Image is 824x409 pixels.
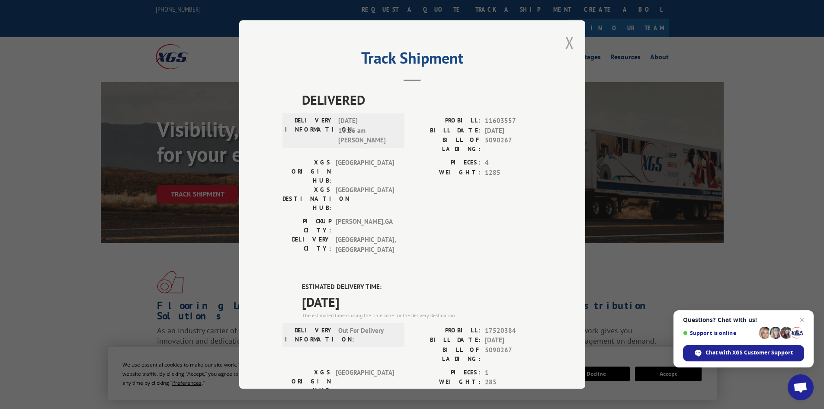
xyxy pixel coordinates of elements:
label: XGS ORIGIN HUB: [282,368,331,395]
span: Chat with XGS Customer Support [683,345,804,361]
span: 1285 [485,168,542,178]
span: 5090267 [485,345,542,364]
span: 285 [485,377,542,387]
a: Open chat [788,374,814,400]
label: WEIGHT: [412,168,481,178]
span: [DATE] [485,126,542,136]
span: 17520384 [485,326,542,336]
span: Chat with XGS Customer Support [705,349,793,357]
label: DELIVERY INFORMATION: [285,116,334,145]
label: PROBILL: [412,116,481,126]
span: Questions? Chat with us! [683,316,804,323]
label: PROBILL: [412,326,481,336]
span: [DATE] [302,292,542,312]
span: 1 [485,368,542,378]
span: [GEOGRAPHIC_DATA] , [GEOGRAPHIC_DATA] [336,235,394,254]
button: Close modal [565,31,574,54]
div: The estimated time is using the time zone for the delivery destination. [302,312,542,319]
span: [GEOGRAPHIC_DATA] [336,368,394,395]
span: [DATE] 10:26 am [PERSON_NAME] [338,116,397,145]
label: DELIVERY CITY: [282,235,331,254]
label: DELIVERY INFORMATION: [285,326,334,344]
label: BILL DATE: [412,126,481,136]
label: BILL DATE: [412,335,481,345]
span: [GEOGRAPHIC_DATA] [336,158,394,185]
label: BILL OF LADING: [412,135,481,154]
label: BILL OF LADING: [412,345,481,364]
span: DELIVERED [302,90,542,109]
label: PIECES: [412,158,481,168]
label: ESTIMATED DELIVERY TIME: [302,282,542,292]
label: XGS ORIGIN HUB: [282,158,331,185]
span: Support is online [683,330,756,336]
label: XGS DESTINATION HUB: [282,185,331,213]
span: 4 [485,158,542,168]
span: [PERSON_NAME] , GA [336,217,394,235]
span: 5090267 [485,135,542,154]
label: WEIGHT: [412,377,481,387]
span: [DATE] [485,335,542,345]
label: PIECES: [412,368,481,378]
h2: Track Shipment [282,52,542,68]
span: 11603557 [485,116,542,126]
span: Out For Delivery [338,326,397,344]
label: PICKUP CITY: [282,217,331,235]
span: [GEOGRAPHIC_DATA] [336,185,394,213]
